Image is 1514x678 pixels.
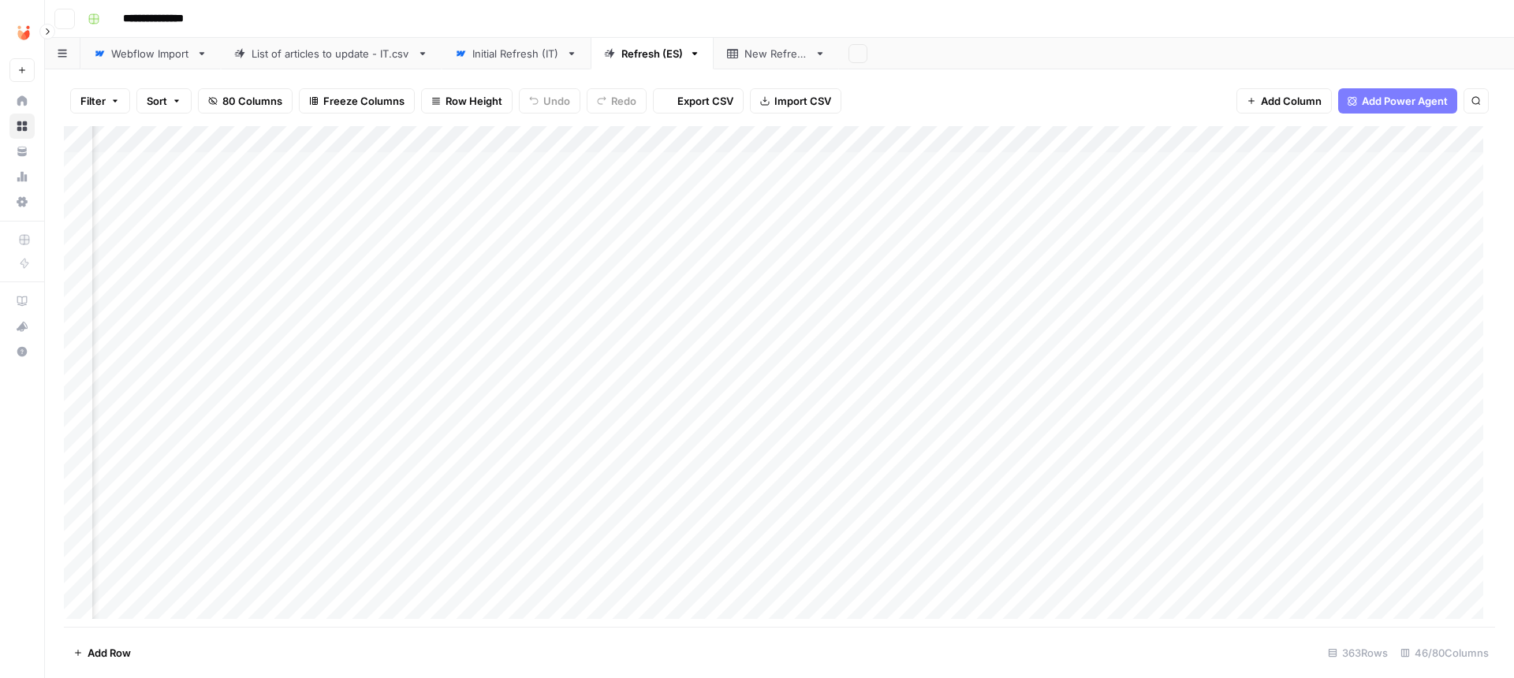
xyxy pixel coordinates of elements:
[9,189,35,214] a: Settings
[9,88,35,114] a: Home
[147,93,167,109] span: Sort
[1322,640,1394,665] div: 363 Rows
[70,88,130,114] button: Filter
[198,88,293,114] button: 80 Columns
[80,38,221,69] a: Webflow Import
[519,88,580,114] button: Undo
[442,38,591,69] a: Initial Refresh (IT)
[1261,93,1322,109] span: Add Column
[446,93,502,109] span: Row Height
[1394,640,1495,665] div: 46/80 Columns
[653,88,744,114] button: Export CSV
[80,93,106,109] span: Filter
[9,339,35,364] button: Help + Support
[587,88,647,114] button: Redo
[744,46,808,61] div: New Refresh
[714,38,839,69] a: New Refresh
[677,93,733,109] span: Export CSV
[252,46,411,61] div: List of articles to update - IT.csv
[421,88,513,114] button: Row Height
[1362,93,1448,109] span: Add Power Agent
[64,640,140,665] button: Add Row
[299,88,415,114] button: Freeze Columns
[222,93,282,109] span: 80 Columns
[591,38,714,69] a: Refresh (ES)
[621,46,683,61] div: Refresh (ES)
[1236,88,1332,114] button: Add Column
[9,289,35,314] a: AirOps Academy
[9,139,35,164] a: Your Data
[543,93,570,109] span: Undo
[774,93,831,109] span: Import CSV
[611,93,636,109] span: Redo
[1338,88,1457,114] button: Add Power Agent
[750,88,841,114] button: Import CSV
[88,645,131,661] span: Add Row
[9,114,35,139] a: Browse
[111,46,190,61] div: Webflow Import
[472,46,560,61] div: Initial Refresh (IT)
[9,13,35,52] button: Workspace: Unobravo
[9,18,38,47] img: Unobravo Logo
[10,315,34,338] div: What's new?
[9,164,35,189] a: Usage
[221,38,442,69] a: List of articles to update - IT.csv
[323,93,405,109] span: Freeze Columns
[136,88,192,114] button: Sort
[9,314,35,339] button: What's new?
